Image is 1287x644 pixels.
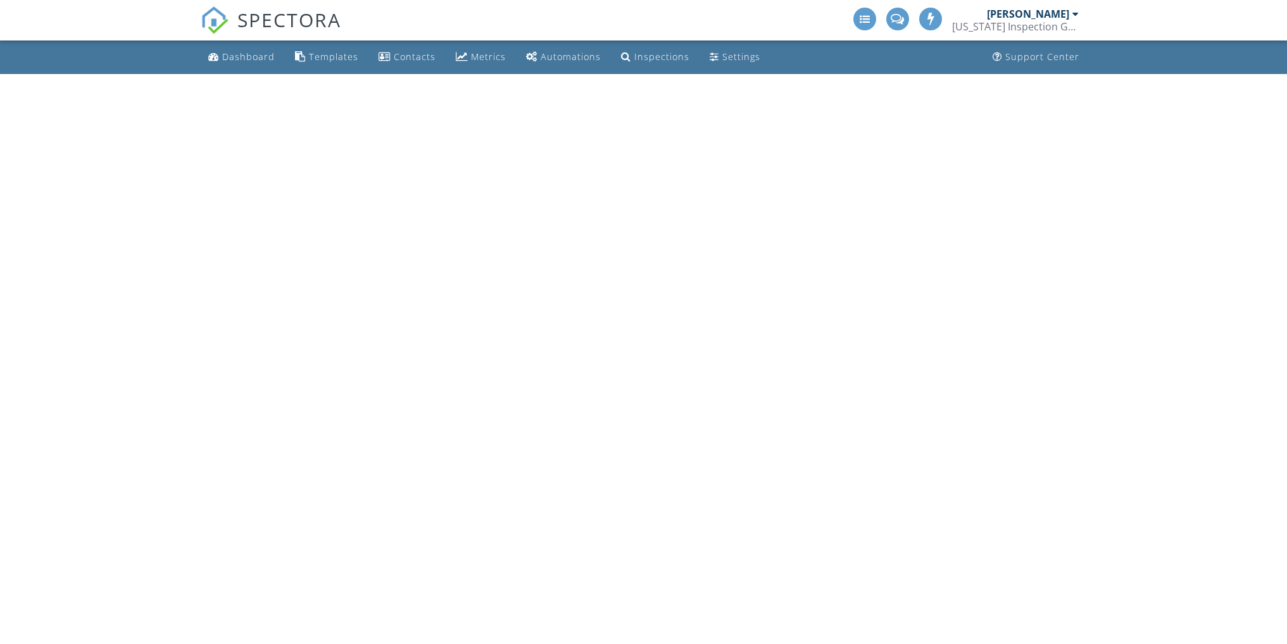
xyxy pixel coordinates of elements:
div: Automations [541,51,601,63]
a: Settings [705,46,765,69]
a: Metrics [451,46,511,69]
a: SPECTORA [201,17,341,44]
a: Contacts [374,46,441,69]
div: [PERSON_NAME] [987,8,1069,20]
img: The Best Home Inspection Software - Spectora [201,6,229,34]
div: Settings [722,51,760,63]
div: Support Center [1005,51,1079,63]
div: Metrics [471,51,506,63]
div: Templates [309,51,358,63]
span: SPECTORA [237,6,341,33]
div: Inspections [634,51,689,63]
div: Dashboard [222,51,275,63]
a: Dashboard [203,46,280,69]
a: Automations (Advanced) [521,46,606,69]
div: Montana Inspection Group [952,20,1079,33]
div: Contacts [394,51,436,63]
a: Templates [290,46,363,69]
a: Inspections [616,46,694,69]
a: Support Center [988,46,1084,69]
